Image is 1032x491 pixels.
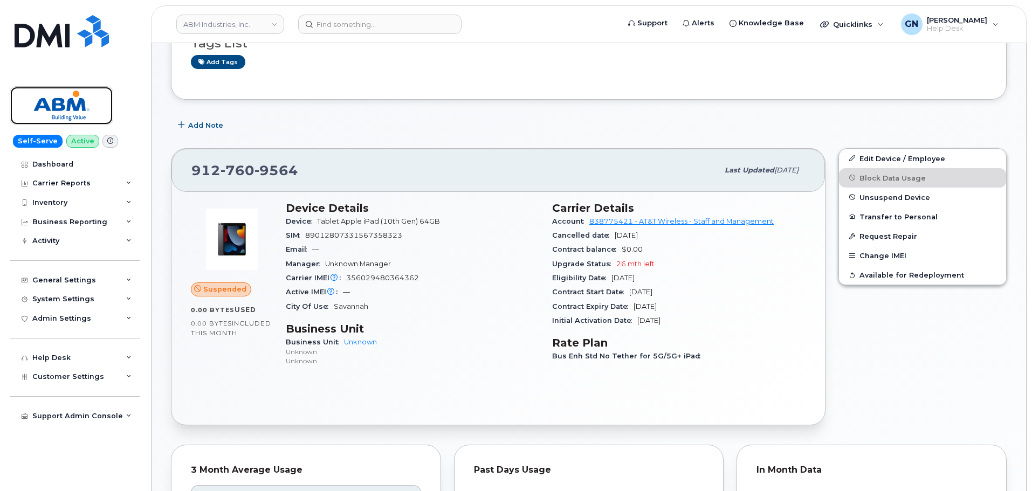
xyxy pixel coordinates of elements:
[286,322,539,335] h3: Business Unit
[839,168,1006,188] button: Block Data Usage
[317,217,440,225] span: Tablet Apple iPad (10th Gen) 64GB
[191,37,987,50] h3: Tags List
[813,13,891,35] div: Quicklinks
[176,15,284,34] a: ABM Industries, Inc.
[286,356,539,365] p: Unknown
[927,16,987,24] span: [PERSON_NAME]
[552,217,589,225] span: Account
[188,120,223,130] span: Add Note
[634,302,657,310] span: [DATE]
[286,347,539,356] p: Unknown
[905,18,918,31] span: GN
[859,271,964,279] span: Available for Redeployment
[552,302,634,310] span: Contract Expiry Date
[756,465,987,475] div: In Month Data
[552,260,616,268] span: Upgrade Status
[235,306,256,314] span: used
[191,320,232,327] span: 0.00 Bytes
[839,265,1006,285] button: Available for Redeployment
[286,245,312,253] span: Email
[722,12,811,34] a: Knowledge Base
[203,284,246,294] span: Suspended
[552,352,706,360] span: Bus Enh Std No Tether for 5G/5G+ iPad
[725,166,774,174] span: Last updated
[552,202,806,215] h3: Carrier Details
[629,288,652,296] span: [DATE]
[191,465,421,475] div: 3 Month Average Usage
[616,260,655,268] span: 26 mth left
[611,274,635,282] span: [DATE]
[675,12,722,34] a: Alerts
[298,15,462,34] input: Find something...
[199,207,264,272] img: image20231002-3703462-18bu571.jpeg
[839,149,1006,168] a: Edit Device / Employee
[552,288,629,296] span: Contract Start Date
[589,217,774,225] a: 838775421 - AT&T Wireless - Staff and Management
[927,24,987,33] span: Help Desk
[286,217,317,225] span: Device
[839,246,1006,265] button: Change IMEI
[286,302,334,310] span: City Of Use
[191,319,271,337] span: included this month
[859,193,930,201] span: Unsuspend Device
[774,166,799,174] span: [DATE]
[344,338,377,346] a: Unknown
[343,288,350,296] span: —
[839,188,1006,207] button: Unsuspend Device
[839,207,1006,226] button: Transfer to Personal
[312,245,319,253] span: —
[615,231,638,239] span: [DATE]
[334,302,368,310] span: Savannah
[191,306,235,314] span: 0.00 Bytes
[191,55,245,68] a: Add tags
[621,12,675,34] a: Support
[839,226,1006,246] button: Request Repair
[346,274,419,282] span: 356029480364362
[191,162,298,178] span: 912
[474,465,704,475] div: Past Days Usage
[286,260,325,268] span: Manager
[552,336,806,349] h3: Rate Plan
[305,231,402,239] span: 89012807331567358323
[552,316,637,324] span: Initial Activation Date
[286,231,305,239] span: SIM
[739,18,804,29] span: Knowledge Base
[552,231,615,239] span: Cancelled date
[552,245,622,253] span: Contract balance
[171,116,232,135] button: Add Note
[286,338,344,346] span: Business Unit
[286,202,539,215] h3: Device Details
[254,162,298,178] span: 9564
[286,274,346,282] span: Carrier IMEI
[286,288,343,296] span: Active IMEI
[221,162,254,178] span: 760
[622,245,643,253] span: $0.00
[552,274,611,282] span: Eligibility Date
[637,18,668,29] span: Support
[692,18,714,29] span: Alerts
[637,316,661,324] span: [DATE]
[893,13,1006,35] div: Geoffrey Newport
[325,260,391,268] span: Unknown Manager
[833,20,872,29] span: Quicklinks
